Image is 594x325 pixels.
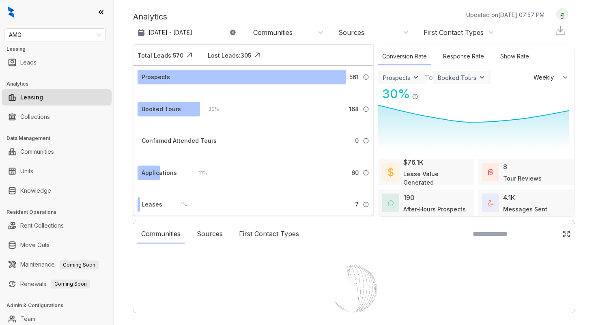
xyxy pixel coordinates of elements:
span: Weekly [534,73,558,82]
div: Prospects [383,74,410,81]
img: LeaseValue [388,167,394,177]
a: Leads [20,54,37,71]
p: Analytics [133,11,167,23]
span: Coming Soon [60,260,99,269]
a: Collections [20,109,50,125]
img: UserAvatar [557,10,568,19]
h3: Leasing [6,45,113,53]
button: [DATE] - [DATE] [133,25,243,40]
div: 8 [503,162,507,172]
div: Tour Reviews [503,174,542,183]
div: Show Rate [496,48,533,65]
li: Move Outs [2,237,112,253]
img: Info [412,93,418,100]
div: To [425,73,433,82]
div: Communities [137,225,185,243]
div: Messages Sent [503,205,547,213]
li: Rent Collections [2,217,112,234]
li: Units [2,163,112,179]
div: 30 % [378,85,410,103]
li: Leads [2,54,112,71]
img: Info [363,106,369,112]
span: 7 [355,200,359,209]
h3: Admin & Configurations [6,302,113,309]
div: Sources [338,28,364,37]
li: Maintenance [2,256,112,273]
img: TourReviews [488,169,493,175]
span: Coming Soon [51,280,90,288]
div: Prospects [142,73,170,82]
div: Lost Leads: 305 [208,51,251,60]
img: TotalFum [488,200,493,206]
h3: Data Management [6,135,113,142]
div: Conversion Rate [378,48,431,65]
p: [DATE] - [DATE] [148,28,192,37]
img: Click Icon [251,49,263,61]
div: Booked Tours [438,74,476,81]
div: 1 % [172,200,187,209]
a: Move Outs [20,237,49,253]
div: Lease Value Generated [403,170,470,187]
div: First Contact Types [424,28,484,37]
div: Booked Tours [142,105,181,114]
img: logo [8,6,14,18]
img: AfterHoursConversations [388,200,394,206]
img: Info [363,138,369,144]
div: Communities [253,28,293,37]
a: Units [20,163,33,179]
li: Collections [2,109,112,125]
button: Weekly [529,70,574,85]
span: 168 [349,105,359,114]
li: Knowledge [2,183,112,199]
span: 561 [349,73,359,82]
span: AMG [9,29,101,41]
div: 11 % [191,168,207,177]
img: ViewFilterArrow [412,73,420,82]
img: Info [363,201,369,208]
h3: Resident Operations [6,209,113,216]
a: Communities [20,144,54,160]
img: Click Icon [562,230,570,238]
img: Info [363,170,369,176]
div: First Contact Types [235,225,303,243]
a: RenewalsComing Soon [20,276,90,292]
span: 0 [355,136,359,145]
img: SearchIcon [545,230,552,237]
div: $76.1K [403,157,424,167]
div: Total Leads: 570 [138,51,183,60]
img: Info [363,74,369,80]
a: Knowledge [20,183,51,199]
div: Sources [193,225,227,243]
img: Click Icon [418,86,430,98]
div: Confirmed Attended Tours [142,136,217,145]
p: Updated on [DATE] 07:57 PM [466,11,544,19]
li: Communities [2,144,112,160]
div: Applications [142,168,177,177]
h3: Analytics [6,80,113,88]
img: Download [554,24,566,37]
div: 4.1K [503,193,515,202]
li: Leasing [2,89,112,105]
li: Renewals [2,276,112,292]
div: Leases [142,200,162,209]
a: Rent Collections [20,217,64,234]
span: 60 [351,168,359,177]
div: After-Hours Prospects [403,205,466,213]
div: Response Rate [439,48,488,65]
a: Leasing [20,89,43,105]
img: Click Icon [183,49,196,61]
div: 30 % [200,105,219,114]
img: ViewFilterArrow [478,73,486,82]
div: 190 [403,193,415,202]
